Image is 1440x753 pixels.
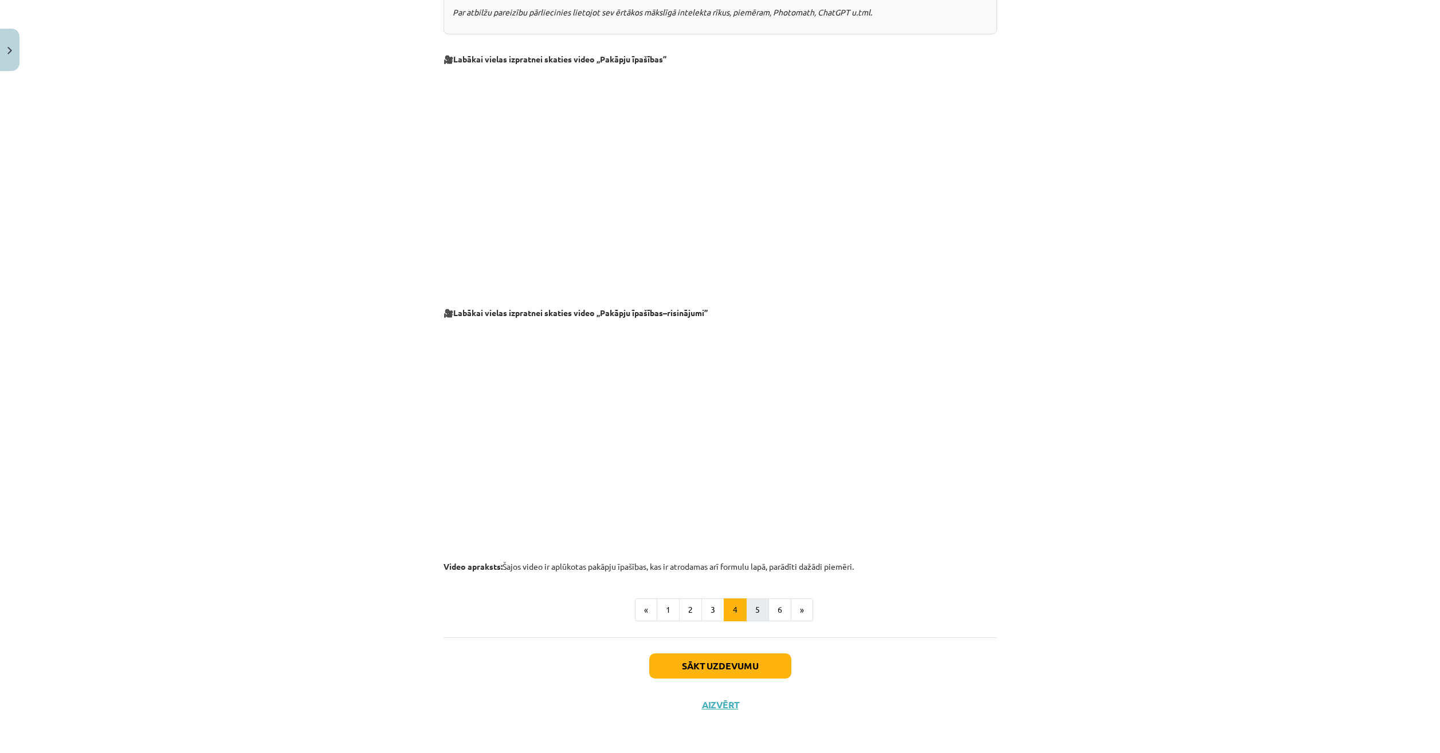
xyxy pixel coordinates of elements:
[699,699,742,711] button: Aizvērt
[663,307,667,318] strong: –
[679,598,702,621] button: 2
[746,598,769,621] button: 5
[444,561,503,571] b: Video apraksts:
[453,54,666,64] b: Labākai vielas izpratnei skaties video „Pakāpju īpašības”
[724,598,747,621] button: 4
[444,598,997,621] nav: Page navigation example
[791,598,813,621] button: »
[635,598,657,621] button: «
[701,598,724,621] button: 3
[667,307,708,318] b: risinājumi”
[444,53,997,65] p: 🎥
[768,598,791,621] button: 6
[444,561,997,573] p: Šajos video ir aplūkotas pakāpju īpašības, kas ir atrodamas arī formulu lapā, parādīti dažādi pie...
[453,307,663,318] b: Labākai vielas izpratnei skaties video „Pakāpju īpašības
[444,307,997,319] p: 🎥
[649,653,791,679] button: Sākt uzdevumu
[7,47,12,54] img: icon-close-lesson-0947bae3869378f0d4975bcd49f059093ad1ed9edebbc8119c70593378902aed.svg
[657,598,680,621] button: 1
[453,7,872,17] i: Par atbilžu pareizību pārliecinies lietojot sev ērtākos mākslīgā intelekta rīkus, piemēram, Photo...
